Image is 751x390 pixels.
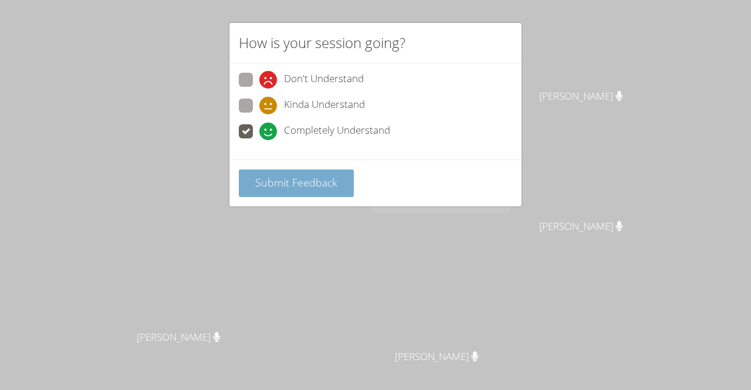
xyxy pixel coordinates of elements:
[284,71,364,89] span: Don't Understand
[284,97,365,114] span: Kinda Understand
[239,169,354,197] button: Submit Feedback
[255,175,337,189] span: Submit Feedback
[284,123,390,140] span: Completely Understand
[239,32,405,53] h2: How is your session going?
